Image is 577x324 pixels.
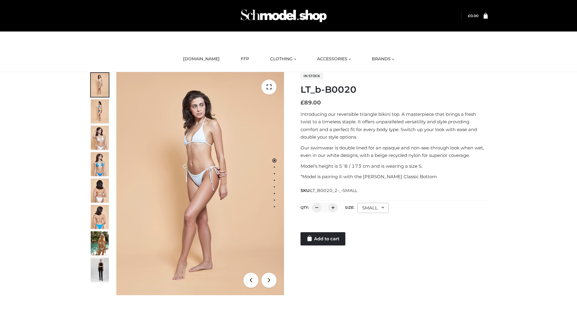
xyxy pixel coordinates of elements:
a: FFP [236,52,254,66]
div: SMALL [357,203,389,213]
p: Model’s height is 5 ‘8 / 173 cm and is wearing a size S. [301,162,488,170]
img: ArielClassicBikiniTop_CloudNine_AzureSky_OW114ECO_1 [116,72,284,295]
label: Size: [345,205,354,210]
span: SKU: [301,187,358,194]
a: Add to cart [301,232,345,245]
a: ACCESSORIES [313,52,355,66]
span: £ [301,99,304,106]
img: ArielClassicBikiniTop_CloudNine_AzureSky_OW114ECO_1-scaled.jpg [91,73,109,97]
p: Introducing our reversible triangle bikini top. A masterpiece that brings a fresh twist to a time... [301,110,488,141]
img: ArielClassicBikiniTop_CloudNine_AzureSky_OW114ECO_3-scaled.jpg [91,126,109,150]
a: £0.00 [468,13,478,18]
p: Our swimwear is double lined for an opaque and non-see-through look when wet, even in our white d... [301,144,488,159]
span: In stock [301,72,323,79]
img: ArielClassicBikiniTop_CloudNine_AzureSky_OW114ECO_2-scaled.jpg [91,99,109,123]
span: LT_B0020_2-_-SMALL [310,188,357,193]
a: [DOMAIN_NAME] [179,52,224,66]
img: ArielClassicBikiniTop_CloudNine_AzureSky_OW114ECO_7-scaled.jpg [91,178,109,202]
a: CLOTHING [266,52,301,66]
bdi: 0.00 [468,13,478,18]
img: ArielClassicBikiniTop_CloudNine_AzureSky_OW114ECO_8-scaled.jpg [91,205,109,229]
bdi: 89.00 [301,99,321,106]
a: BRANDS [367,52,398,66]
label: QTY: [301,205,309,210]
img: ArielClassicBikiniTop_CloudNine_AzureSky_OW114ECO_4-scaled.jpg [91,152,109,176]
img: Schmodel Admin 964 [239,4,329,28]
img: 49df5f96394c49d8b5cbdcda3511328a.HD-1080p-2.5Mbps-49301101_thumbnail.jpg [91,258,109,282]
img: Arieltop_CloudNine_AzureSky2.jpg [91,231,109,255]
span: £ [468,13,470,18]
p: *Model is pairing it with the [PERSON_NAME] Classic Bottom [301,173,488,181]
h1: LT_b-B0020 [301,84,488,95]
